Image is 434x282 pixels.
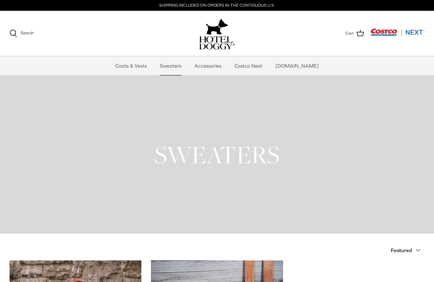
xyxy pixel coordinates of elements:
[391,247,412,253] span: Featured
[270,56,324,75] a: [DOMAIN_NAME]
[391,243,424,257] button: Featured
[154,56,187,75] a: Sweaters
[345,29,364,37] a: Cart
[110,56,153,75] a: Coats & Vests
[345,30,354,37] span: Cart
[21,30,34,35] span: Search
[229,56,268,75] a: Costco Next
[206,17,228,36] img: hoteldoggy.com
[199,17,235,50] a: hoteldoggy.com hoteldoggycom
[370,28,424,36] img: Costco Next
[189,56,227,75] a: Accessories
[10,139,424,170] h1: SWEATERS
[370,32,424,37] a: Visit Costco Next
[10,30,34,37] a: Search
[199,36,235,50] img: hoteldoggycom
